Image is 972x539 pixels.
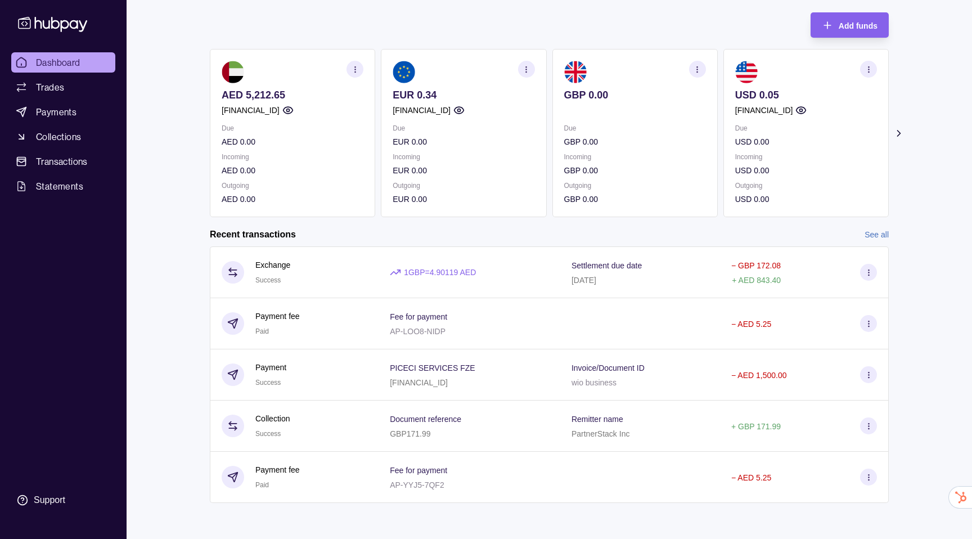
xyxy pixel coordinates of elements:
span: Success [255,430,281,438]
p: EUR 0.00 [393,193,534,205]
p: Incoming [393,151,534,163]
p: Invoice/Document ID [571,363,645,372]
a: Statements [11,176,115,196]
h2: Recent transactions [210,228,296,241]
p: EUR 0.00 [393,164,534,177]
span: Collections [36,130,81,143]
p: AP-YYJ5-7QF2 [390,480,444,489]
p: USD 0.00 [735,164,877,177]
p: − AED 5.25 [731,473,771,482]
img: us [735,61,758,83]
p: GBP 0.00 [564,164,706,177]
p: Outgoing [735,179,877,192]
span: Paid [255,481,269,489]
p: [FINANCIAL_ID] [390,378,448,387]
a: Collections [11,127,115,147]
p: Payment fee [255,310,300,322]
p: [FINANCIAL_ID] [735,104,793,116]
p: EUR 0.34 [393,89,534,101]
p: AED 0.00 [222,164,363,177]
p: GBP 0.00 [564,193,706,205]
img: eu [393,61,415,83]
p: Outgoing [564,179,706,192]
p: Outgoing [222,179,363,192]
span: Payments [36,105,76,119]
p: Fee for payment [390,312,447,321]
p: GBP 0.00 [564,89,706,101]
p: AED 5,212.65 [222,89,363,101]
span: Dashboard [36,56,80,69]
p: EUR 0.00 [393,136,534,148]
p: AED 0.00 [222,193,363,205]
p: Payment [255,361,286,374]
p: [FINANCIAL_ID] [393,104,451,116]
p: USD 0.05 [735,89,877,101]
p: Due [393,122,534,134]
p: [DATE] [571,276,596,285]
img: gb [564,61,587,83]
p: Payment fee [255,464,300,476]
p: Outgoing [393,179,534,192]
span: Success [255,276,281,284]
p: Remitter name [571,415,623,424]
span: Paid [255,327,269,335]
p: − AED 5.25 [731,320,771,329]
p: GBP 0.00 [564,136,706,148]
p: Exchange [255,259,290,271]
div: Support [34,494,65,506]
p: + GBP 171.99 [731,422,781,431]
span: Success [255,379,281,387]
p: Incoming [735,151,877,163]
p: Document reference [390,415,461,424]
span: Statements [36,179,83,193]
p: + AED 843.40 [732,276,781,285]
p: Incoming [222,151,363,163]
p: wio business [571,378,616,387]
span: Add funds [839,21,877,30]
p: GBP171.99 [390,429,430,438]
p: 1 GBP = 4.90119 AED [404,266,476,279]
p: PartnerStack Inc [571,429,630,438]
p: Due [735,122,877,134]
p: − GBP 172.08 [731,261,781,270]
a: See all [865,228,889,241]
p: USD 0.00 [735,193,877,205]
p: Incoming [564,151,706,163]
p: [FINANCIAL_ID] [222,104,280,116]
p: PICECI SERVICES FZE [390,363,475,372]
a: Trades [11,77,115,97]
p: Settlement due date [571,261,642,270]
p: Fee for payment [390,466,447,475]
a: Support [11,488,115,512]
span: Transactions [36,155,88,168]
p: AED 0.00 [222,136,363,148]
a: Payments [11,102,115,122]
button: Add funds [811,12,889,38]
a: Dashboard [11,52,115,73]
img: ae [222,61,244,83]
span: Trades [36,80,64,94]
p: − AED 1,500.00 [731,371,786,380]
p: AP-LOO8-NIDP [390,327,445,336]
p: Due [564,122,706,134]
p: Due [222,122,363,134]
a: Transactions [11,151,115,172]
p: Collection [255,412,290,425]
p: USD 0.00 [735,136,877,148]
